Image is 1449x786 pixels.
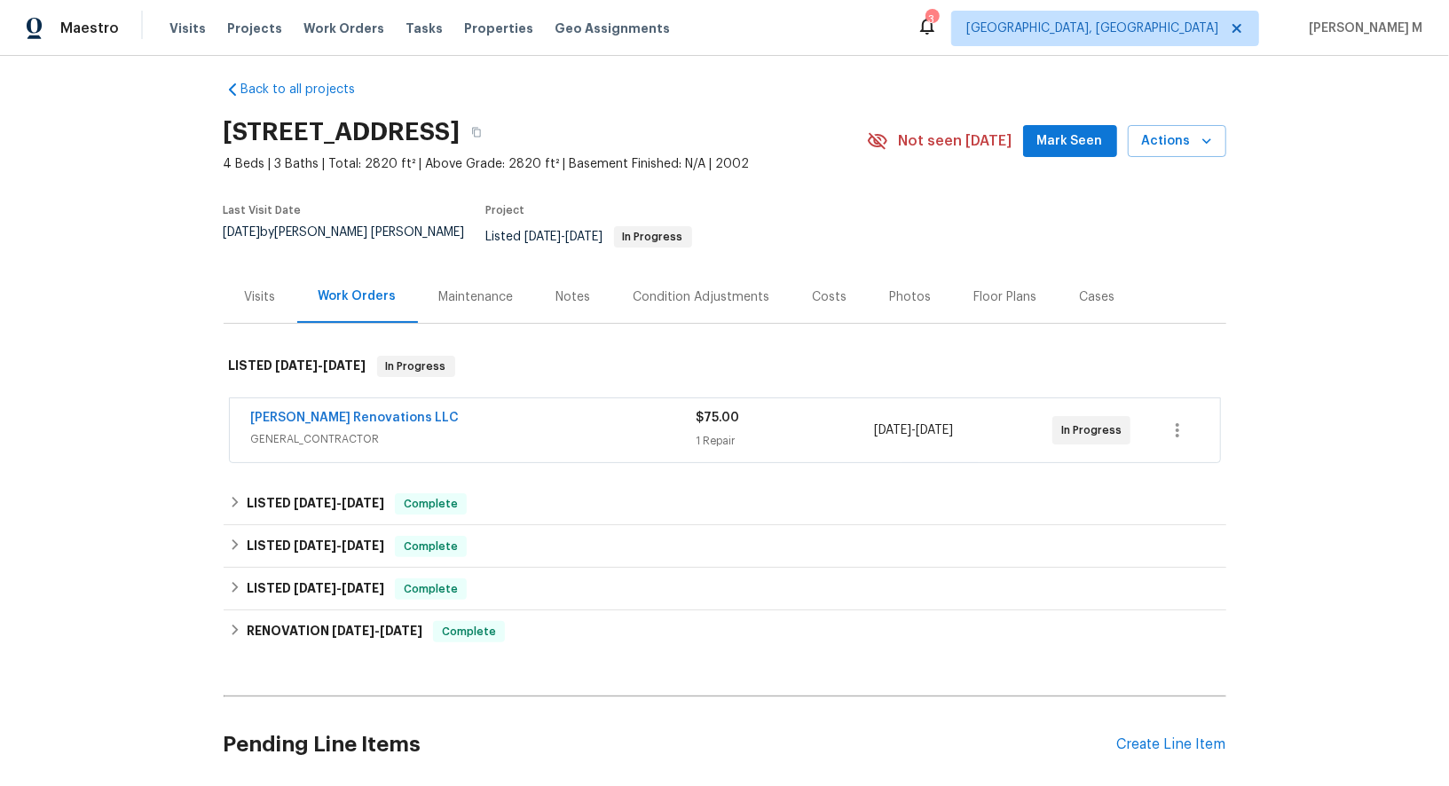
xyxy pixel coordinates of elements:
h6: LISTED [247,578,384,600]
span: Visits [169,20,206,37]
span: Geo Assignments [555,20,670,37]
span: - [294,539,384,552]
div: Work Orders [319,287,397,305]
div: 1 Repair [697,432,875,450]
span: Maestro [60,20,119,37]
span: - [294,582,384,594]
div: Cases [1080,288,1115,306]
button: Copy Address [461,116,492,148]
span: In Progress [1061,421,1129,439]
span: Last Visit Date [224,205,302,216]
div: LISTED [DATE]-[DATE]Complete [224,568,1226,610]
div: LISTED [DATE]-[DATE]Complete [224,483,1226,525]
span: Listed [485,231,692,243]
span: In Progress [616,232,690,242]
span: Tasks [406,22,443,35]
span: Complete [397,538,465,555]
a: Back to all projects [224,81,394,98]
h6: LISTED [247,493,384,515]
div: Floor Plans [974,288,1037,306]
span: Work Orders [303,20,384,37]
span: [DATE] [332,625,374,637]
h2: Pending Line Items [224,703,1117,786]
div: 3 [925,11,938,28]
span: [DATE] [324,359,366,372]
span: - [524,231,603,243]
div: Condition Adjustments [634,288,770,306]
span: Not seen [DATE] [899,132,1012,150]
span: [DATE] [342,582,384,594]
span: [DATE] [342,497,384,509]
span: 4 Beds | 3 Baths | Total: 2820 ft² | Above Grade: 2820 ft² | Basement Finished: N/A | 2002 [224,155,867,173]
span: [DATE] [294,497,336,509]
span: Projects [227,20,282,37]
span: Complete [435,623,503,641]
div: by [PERSON_NAME] [PERSON_NAME] [224,226,485,260]
div: Maintenance [439,288,514,306]
span: - [874,421,953,439]
span: Mark Seen [1037,130,1103,153]
span: [DATE] [566,231,603,243]
h6: LISTED [229,356,366,377]
h2: [STREET_ADDRESS] [224,123,461,141]
h6: RENOVATION [247,621,422,642]
span: Complete [397,580,465,598]
span: $75.00 [697,412,740,424]
span: In Progress [379,358,453,375]
div: Photos [890,288,932,306]
span: [DATE] [276,359,319,372]
span: [DATE] [916,424,953,436]
span: [DATE] [294,582,336,594]
div: LISTED [DATE]-[DATE]In Progress [224,338,1226,395]
span: GENERAL_CONTRACTOR [251,430,697,448]
span: [DATE] [224,226,261,239]
span: Complete [397,495,465,513]
div: Create Line Item [1117,736,1226,753]
div: Visits [245,288,276,306]
span: Actions [1142,130,1212,153]
span: - [294,497,384,509]
span: - [332,625,422,637]
div: Notes [556,288,591,306]
span: [DATE] [874,424,911,436]
h6: LISTED [247,536,384,557]
a: [PERSON_NAME] Renovations LLC [251,412,460,424]
div: RENOVATION [DATE]-[DATE]Complete [224,610,1226,653]
span: Properties [464,20,533,37]
span: - [276,359,366,372]
button: Actions [1128,125,1226,158]
div: Costs [813,288,847,306]
span: Project [485,205,524,216]
span: [DATE] [294,539,336,552]
span: [PERSON_NAME] M [1302,20,1422,37]
button: Mark Seen [1023,125,1117,158]
span: [DATE] [524,231,562,243]
div: LISTED [DATE]-[DATE]Complete [224,525,1226,568]
span: [DATE] [380,625,422,637]
span: [DATE] [342,539,384,552]
span: [GEOGRAPHIC_DATA], [GEOGRAPHIC_DATA] [966,20,1218,37]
